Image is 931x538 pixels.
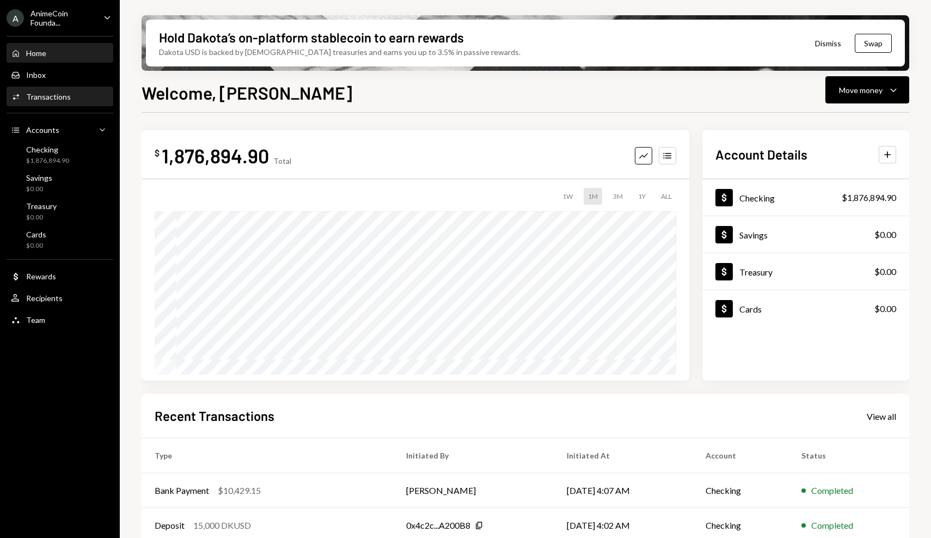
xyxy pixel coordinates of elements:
div: 1M [584,188,602,205]
a: Checking$1,876,894.90 [7,142,113,168]
div: Transactions [26,92,71,101]
div: 1,876,894.90 [162,143,269,168]
button: Swap [855,34,892,53]
th: Initiated By [393,438,554,473]
a: Inbox [7,65,113,84]
div: $0.00 [26,213,57,222]
div: Treasury [26,201,57,211]
div: Accounts [26,125,59,134]
button: Dismiss [801,30,855,56]
div: Inbox [26,70,46,80]
div: Completed [811,484,853,497]
div: Rewards [26,272,56,281]
a: Treasury$0.00 [702,253,909,290]
td: [PERSON_NAME] [393,473,554,508]
a: Team [7,310,113,329]
h2: Account Details [715,145,807,163]
th: Type [142,438,393,473]
div: Team [26,315,45,325]
div: Bank Payment [155,484,209,497]
div: 0x4c2c...A200B8 [406,519,470,532]
div: Deposit [155,519,185,532]
a: Savings$0.00 [7,170,113,196]
div: $0.00 [874,228,896,241]
a: Accounts [7,120,113,139]
div: $1,876,894.90 [842,191,896,204]
div: View all [867,411,896,422]
div: $0.00 [874,265,896,278]
td: [DATE] 4:07 AM [554,473,693,508]
div: Home [26,48,46,58]
div: 1Y [634,188,650,205]
div: $ [155,148,160,158]
h2: Recent Transactions [155,407,274,425]
a: Transactions [7,87,113,106]
a: Rewards [7,266,113,286]
div: Savings [739,230,768,240]
div: ALL [657,188,676,205]
div: Checking [26,145,69,154]
a: Checking$1,876,894.90 [702,179,909,216]
div: Cards [26,230,46,239]
th: Status [788,438,909,473]
div: $1,876,894.90 [26,156,69,166]
a: Savings$0.00 [702,216,909,253]
div: Savings [26,173,52,182]
a: Treasury$0.00 [7,198,113,224]
div: Move money [839,84,883,96]
div: $0.00 [26,185,52,194]
div: 3M [609,188,627,205]
div: 15,000 DKUSD [193,519,251,532]
a: Home [7,43,113,63]
button: Move money [825,76,909,103]
div: Completed [811,519,853,532]
a: Cards$0.00 [702,290,909,327]
div: 1W [558,188,577,205]
td: Checking [693,473,788,508]
div: Dakota USD is backed by [DEMOGRAPHIC_DATA] treasuries and earns you up to 3.5% in passive rewards. [159,46,520,58]
a: View all [867,410,896,422]
th: Account [693,438,788,473]
div: $10,429.15 [218,484,261,497]
h1: Welcome, [PERSON_NAME] [142,82,352,103]
th: Initiated At [554,438,693,473]
div: $0.00 [26,241,46,250]
div: Treasury [739,267,773,277]
div: Checking [739,193,775,203]
div: Cards [739,304,762,314]
div: Recipients [26,294,63,303]
div: $0.00 [874,302,896,315]
div: AnimeCoin Founda... [30,9,95,27]
div: A [7,9,24,27]
div: Total [273,156,291,166]
a: Cards$0.00 [7,227,113,253]
div: Hold Dakota’s on-platform stablecoin to earn rewards [159,28,464,46]
a: Recipients [7,288,113,308]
